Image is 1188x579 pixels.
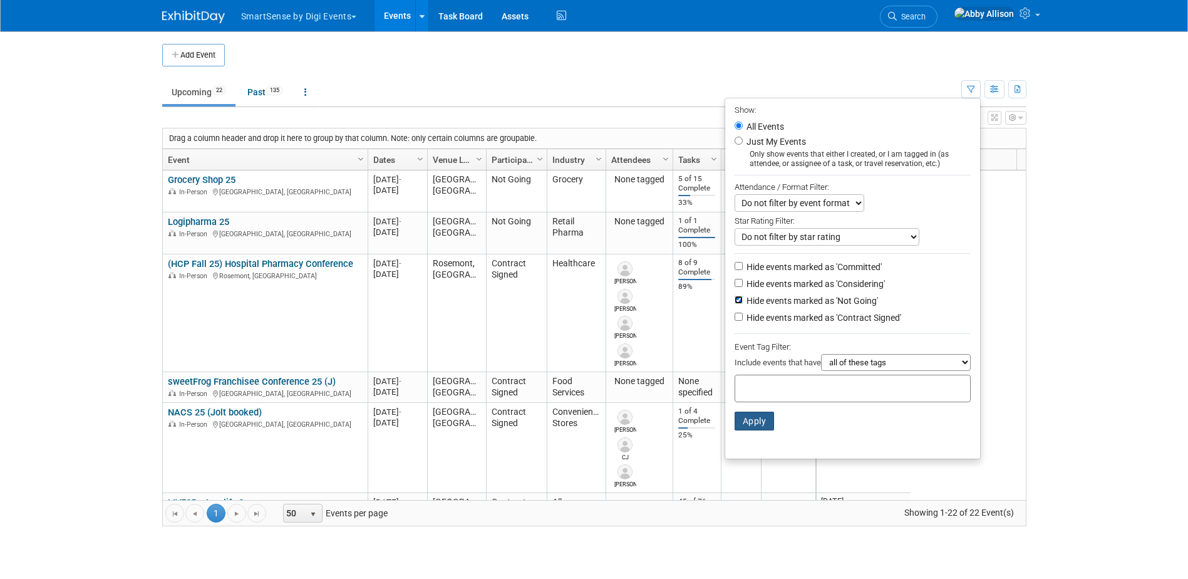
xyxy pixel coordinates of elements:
[284,504,305,522] span: 50
[735,412,775,430] button: Apply
[232,509,242,519] span: Go to the next page
[373,185,421,196] div: [DATE]
[373,174,421,185] div: [DATE]
[707,149,721,168] a: Column Settings
[168,388,362,399] div: [GEOGRAPHIC_DATA], [GEOGRAPHIC_DATA]
[492,149,539,170] a: Participation
[413,149,427,168] a: Column Settings
[535,154,545,164] span: Column Settings
[659,149,673,168] a: Column Settings
[594,154,604,164] span: Column Settings
[611,174,667,185] div: None tagged
[168,407,262,418] a: NACS 25 (Jolt booked)
[678,149,713,170] a: Tasks
[897,12,926,21] span: Search
[308,509,318,519] span: select
[247,504,266,523] a: Go to the last page
[533,149,547,168] a: Column Settings
[266,86,283,95] span: 135
[373,258,421,269] div: [DATE]
[678,240,715,249] div: 100%
[168,258,353,269] a: (HCP Fall 25) Hospital Pharmacy Conference
[433,149,478,170] a: Venue Location
[238,80,292,104] a: Past135
[168,376,336,387] a: sweetFrog Franchisee Conference 25 (J)
[179,390,211,398] span: In-Person
[399,407,401,417] span: -
[735,102,971,117] div: Show:
[399,498,401,507] span: -
[614,276,636,286] div: Amy Berry
[611,149,664,170] a: Attendees
[617,343,633,358] img: Carissa Conlee
[661,154,671,164] span: Column Settings
[735,354,971,375] div: Include events that have
[678,216,715,235] div: 1 of 1 Complete
[744,122,784,131] label: All Events
[427,212,486,254] td: [GEOGRAPHIC_DATA], [GEOGRAPHIC_DATA]
[744,261,882,273] label: Hide events marked as 'Committed'
[267,504,400,523] span: Events per page
[486,372,547,403] td: Contract Signed
[721,403,761,493] td: 10x10
[735,212,971,228] div: Star Rating Filter:
[614,331,636,340] div: Dana Deignan
[399,217,401,226] span: -
[678,282,715,291] div: 89%
[744,311,901,324] label: Hide events marked as 'Contract Signed'
[168,216,229,227] a: Logipharma 25
[735,180,971,194] div: Attendance / Format Filter:
[547,254,606,372] td: Healthcare
[486,254,547,372] td: Contract Signed
[611,376,667,387] div: None tagged
[678,407,715,425] div: 1 of 4 Complete
[614,425,636,434] div: Sara Kaster
[472,149,486,168] a: Column Settings
[427,372,486,403] td: [GEOGRAPHIC_DATA], [GEOGRAPHIC_DATA]
[415,154,425,164] span: Column Settings
[427,254,486,372] td: Rosemont, [GEOGRAPHIC_DATA]
[614,304,636,313] div: Hackbart Jeff
[954,7,1015,21] img: Abby Allison
[227,504,246,523] a: Go to the next page
[373,376,421,387] div: [DATE]
[212,86,226,95] span: 22
[547,212,606,254] td: Retail Pharma
[735,340,971,354] div: Event Tag Filter:
[373,269,421,279] div: [DATE]
[373,407,421,417] div: [DATE]
[880,6,937,28] a: Search
[399,175,401,184] span: -
[168,420,176,427] img: In-Person Event
[399,377,401,386] span: -
[547,372,606,403] td: Food Services
[678,430,715,440] div: 25%
[592,149,606,168] a: Column Settings
[168,270,362,281] div: Rosemont, [GEOGRAPHIC_DATA]
[614,452,636,462] div: CJ Lewis
[744,295,878,307] label: Hide events marked as 'Not Going'
[168,186,362,197] div: [GEOGRAPHIC_DATA], [GEOGRAPHIC_DATA]
[614,479,636,489] div: Chris Ashley
[735,150,971,169] div: Only show events that either I created, or I am tagged in (as attendee, or assignee of a task, or...
[185,504,204,523] a: Go to the previous page
[373,149,419,170] a: Dates
[354,149,368,168] a: Column Settings
[614,358,636,368] div: Carissa Conlee
[617,261,633,276] img: Amy Berry
[399,259,401,268] span: -
[168,419,362,429] div: [GEOGRAPHIC_DATA], [GEOGRAPHIC_DATA]
[179,188,211,196] span: In-Person
[168,149,359,170] a: Event
[547,403,606,493] td: Convenience Stores
[427,170,486,212] td: [GEOGRAPHIC_DATA], [GEOGRAPHIC_DATA]
[678,174,715,193] div: 5 of 15 Complete
[165,504,184,523] a: Go to the first page
[617,316,633,331] img: Dana Deignan
[744,278,885,290] label: Hide events marked as 'Considering'
[373,227,421,237] div: [DATE]
[474,154,484,164] span: Column Settings
[168,230,176,236] img: In-Person Event
[179,230,211,238] span: In-Person
[892,504,1025,521] span: Showing 1-22 of 22 Event(s)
